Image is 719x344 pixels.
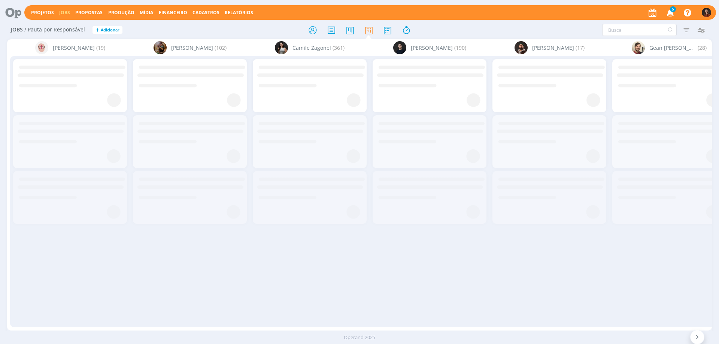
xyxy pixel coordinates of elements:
[53,44,95,52] span: [PERSON_NAME]
[701,6,712,19] button: M
[532,44,574,52] span: [PERSON_NAME]
[24,27,85,33] span: / Pauta por Responsável
[454,44,466,52] span: (190)
[515,41,528,54] img: D
[576,44,585,52] span: (17)
[702,8,711,17] img: M
[393,41,406,54] img: C
[96,44,105,52] span: (19)
[632,41,645,54] img: G
[95,26,99,34] span: +
[215,44,227,52] span: (102)
[157,10,189,16] button: Financeiro
[171,44,213,52] span: [PERSON_NAME]
[137,10,155,16] button: Mídia
[140,9,153,16] a: Mídia
[649,44,696,52] span: Gean [PERSON_NAME]
[333,44,345,52] span: (361)
[275,41,288,54] img: C
[190,10,222,16] button: Cadastros
[57,10,72,16] button: Jobs
[31,9,54,16] a: Projetos
[292,44,331,52] span: Camile Zagonel
[11,27,23,33] span: Jobs
[222,10,255,16] button: Relatórios
[154,41,167,54] img: A
[108,9,134,16] a: Produção
[92,26,122,34] button: +Adicionar
[106,10,137,16] button: Produção
[73,10,105,16] button: Propostas
[192,9,219,16] span: Cadastros
[59,9,70,16] a: Jobs
[29,10,56,16] button: Projetos
[698,44,707,52] span: (28)
[670,6,676,12] span: 5
[225,9,253,16] a: Relatórios
[159,9,187,16] a: Financeiro
[602,24,677,36] input: Busca
[35,41,48,54] img: A
[75,9,103,16] span: Propostas
[662,6,677,19] button: 5
[101,28,119,33] span: Adicionar
[411,44,453,52] span: [PERSON_NAME]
